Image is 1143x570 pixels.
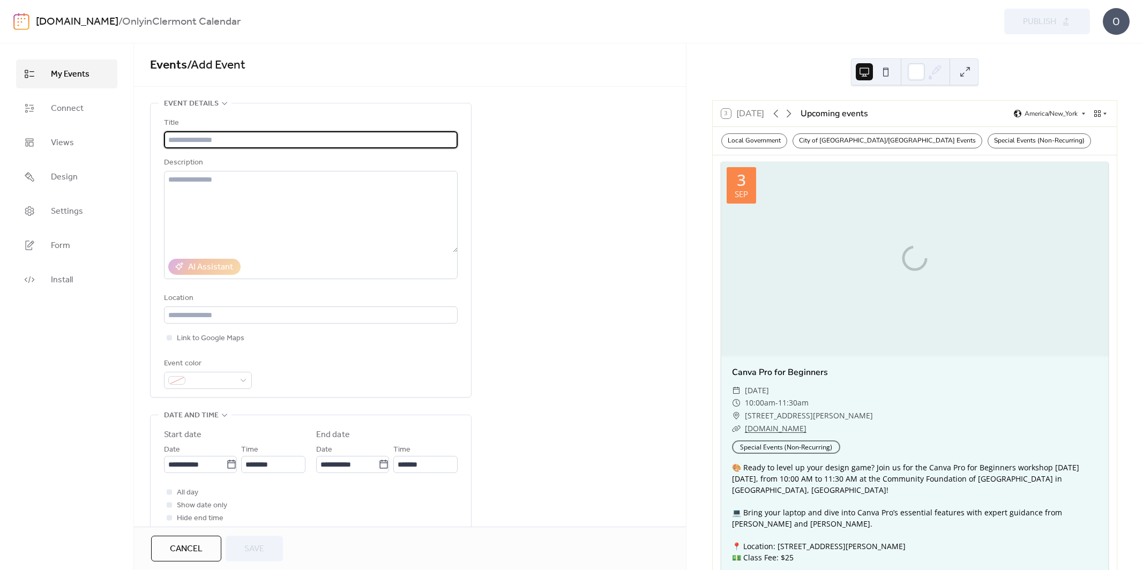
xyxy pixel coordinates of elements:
a: [DOMAIN_NAME] [745,423,806,433]
span: Form [51,239,70,252]
span: Cancel [170,543,203,556]
span: 10:00am [745,396,775,409]
a: Install [16,265,117,294]
div: Start date [164,429,201,441]
b: / [118,12,122,32]
div: ​ [732,384,741,397]
div: Sep [735,190,748,198]
span: Time [241,444,258,456]
button: Cancel [151,536,221,561]
b: OnlyinClermont Calendar [122,12,241,32]
div: ​ [732,422,741,435]
a: Settings [16,197,117,226]
a: Events [150,54,187,77]
span: Date and time [164,409,219,422]
img: logo [13,13,29,30]
span: 11:30am [778,396,809,409]
div: ​ [732,396,741,409]
span: / Add Event [187,54,245,77]
a: Connect [16,94,117,123]
div: 🎨 Ready to level up your design game? Join us for the Canva Pro for Beginners workshop [DATE][DAT... [721,462,1108,563]
div: Description [164,156,455,169]
span: [DATE] [745,384,769,397]
div: Title [164,117,455,130]
span: My Events [51,68,89,81]
span: Event details [164,97,219,110]
span: Show date only [177,499,227,512]
span: All day [177,486,198,499]
div: Upcoming events [801,107,868,120]
span: Time [393,444,410,456]
span: America/New_York [1025,110,1078,117]
span: [STREET_ADDRESS][PERSON_NAME] [745,409,873,422]
span: Install [51,274,73,287]
span: - [775,396,778,409]
span: Hide end time [177,512,223,525]
span: Date [316,444,332,456]
span: Link to Google Maps [177,332,244,345]
div: Local Government [721,133,787,148]
div: Special Events (Non-Recurring) [988,133,1091,148]
div: Location [164,292,455,305]
a: Canva Pro for Beginners [732,366,828,378]
span: Views [51,137,74,149]
a: Views [16,128,117,157]
div: Event color [164,357,250,370]
a: Design [16,162,117,191]
span: Settings [51,205,83,218]
div: 3 [737,172,746,188]
div: End date [316,429,350,441]
a: [DOMAIN_NAME] [36,12,118,32]
span: Connect [51,102,84,115]
div: O [1103,8,1130,35]
a: My Events [16,59,117,88]
div: ​ [732,409,741,422]
span: Date [164,444,180,456]
span: Design [51,171,78,184]
a: Form [16,231,117,260]
div: City of [GEOGRAPHIC_DATA]/[GEOGRAPHIC_DATA] Events [793,133,982,148]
